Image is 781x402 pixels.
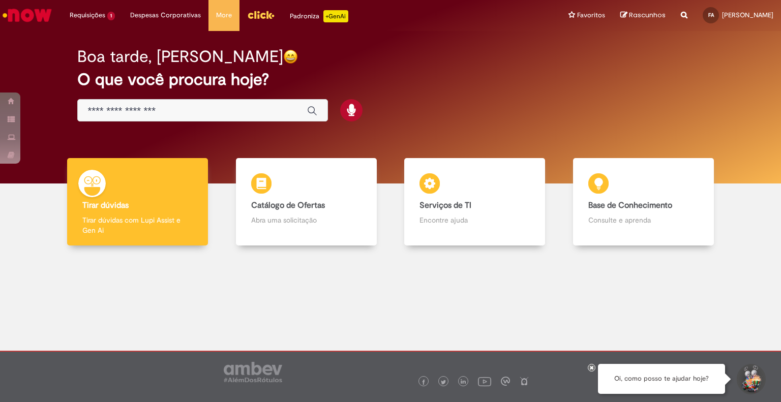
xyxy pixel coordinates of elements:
span: FA [708,12,714,18]
b: Base de Conhecimento [588,200,672,210]
a: Rascunhos [620,11,666,20]
a: Catálogo de Ofertas Abra uma solicitação [222,158,391,246]
span: Favoritos [577,10,605,20]
img: logo_footer_facebook.png [421,380,426,385]
p: Abra uma solicitação [251,215,362,225]
img: logo_footer_youtube.png [478,375,491,388]
span: [PERSON_NAME] [722,11,773,19]
span: More [216,10,232,20]
img: click_logo_yellow_360x200.png [247,7,275,22]
div: Padroniza [290,10,348,22]
b: Catálogo de Ofertas [251,200,325,210]
span: 1 [107,12,115,20]
img: logo_footer_workplace.png [501,377,510,386]
img: logo_footer_naosei.png [520,377,529,386]
span: Requisições [70,10,105,20]
b: Tirar dúvidas [82,200,129,210]
h2: Boa tarde, [PERSON_NAME] [77,48,283,66]
img: logo_footer_twitter.png [441,380,446,385]
a: Tirar dúvidas Tirar dúvidas com Lupi Assist e Gen Ai [53,158,222,246]
p: +GenAi [323,10,348,22]
img: ServiceNow [1,5,53,25]
span: Rascunhos [629,10,666,20]
span: Despesas Corporativas [130,10,201,20]
p: Tirar dúvidas com Lupi Assist e Gen Ai [82,215,193,235]
button: Iniciar Conversa de Suporte [735,364,766,394]
img: logo_footer_linkedin.png [461,379,466,385]
p: Encontre ajuda [419,215,530,225]
a: Serviços de TI Encontre ajuda [390,158,559,246]
a: Base de Conhecimento Consulte e aprenda [559,158,728,246]
p: Consulte e aprenda [588,215,699,225]
h2: O que você procura hoje? [77,71,704,88]
div: Oi, como posso te ajudar hoje? [598,364,725,394]
img: logo_footer_ambev_rotulo_gray.png [224,362,282,382]
b: Serviços de TI [419,200,471,210]
img: happy-face.png [283,49,298,64]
